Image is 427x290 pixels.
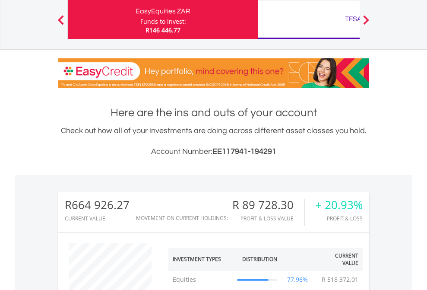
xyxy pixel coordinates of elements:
div: Profit & Loss [315,216,363,221]
td: 77.96% [282,271,314,288]
div: Profit & Loss Value [232,216,304,221]
th: Current Value [314,248,363,271]
button: Previous [52,19,70,28]
h3: Account Number: [58,146,369,158]
button: Next [357,19,375,28]
div: CURRENT VALUE [65,216,130,221]
div: Funds to invest: [140,17,186,26]
div: R 89 728.30 [232,199,304,211]
span: R146 446.77 [145,26,180,34]
div: Movement on Current Holdings: [136,215,228,221]
div: + 20.93% [315,199,363,211]
div: Check out how all of your investments are doing across different asset classes you hold. [58,125,369,158]
td: R 518 372.01 [317,271,363,288]
h1: Here are the ins and outs of your account [58,105,369,121]
div: EasyEquities ZAR [73,5,253,17]
span: EE117941-194291 [212,147,276,156]
td: Equities [168,271,233,288]
div: R664 926.27 [65,199,130,211]
div: Distribution [242,255,277,263]
img: EasyCredit Promotion Banner [58,58,369,88]
th: Investment Types [168,248,233,271]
